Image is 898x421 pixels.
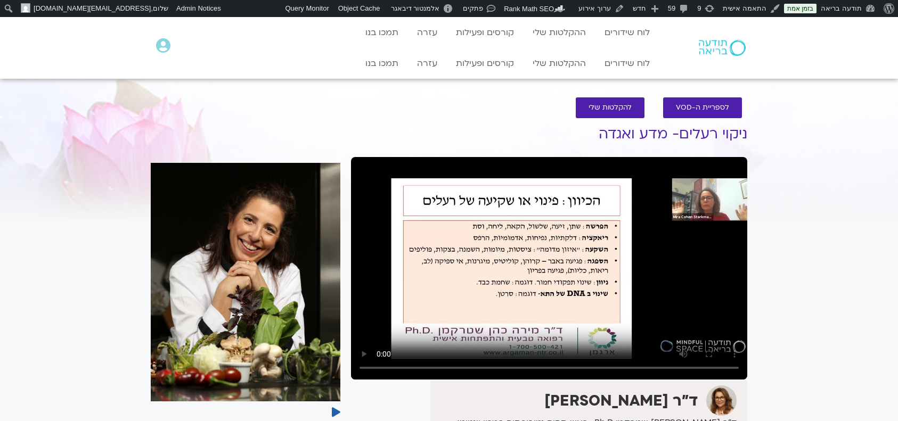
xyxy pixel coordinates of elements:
[676,104,729,112] span: לספריית ה-VOD
[706,385,737,416] img: ד"ר מירה כהן שטרקמן
[412,53,443,73] a: עזרה
[504,5,554,13] span: Rank Math SEO
[576,97,644,118] a: להקלטות שלי
[151,163,340,401] img: %D7%90%D7%91%D7%99%D7%98%D7%9C-%D7%A1%D7%91%D7%92-scaled-1.jpg
[663,97,742,118] a: לספריית ה-VOD
[599,53,655,73] a: לוח שידורים
[451,53,519,73] a: קורסים ופעילות
[589,104,632,112] span: להקלטות שלי
[699,40,746,56] img: תודעה בריאה
[527,22,591,43] a: ההקלטות שלי
[527,53,591,73] a: ההקלטות שלי
[412,22,443,43] a: עזרה
[34,4,151,12] span: [EMAIL_ADDRESS][DOMAIN_NAME]
[360,53,404,73] a: תמכו בנו
[360,22,404,43] a: תמכו בנו
[351,126,747,142] h1: ניקוי רעלים- מדע ואגדה
[599,22,655,43] a: לוח שידורים
[784,4,817,13] a: בזמן אמת
[451,22,519,43] a: קורסים ופעילות
[544,391,698,411] strong: ד"ר [PERSON_NAME]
